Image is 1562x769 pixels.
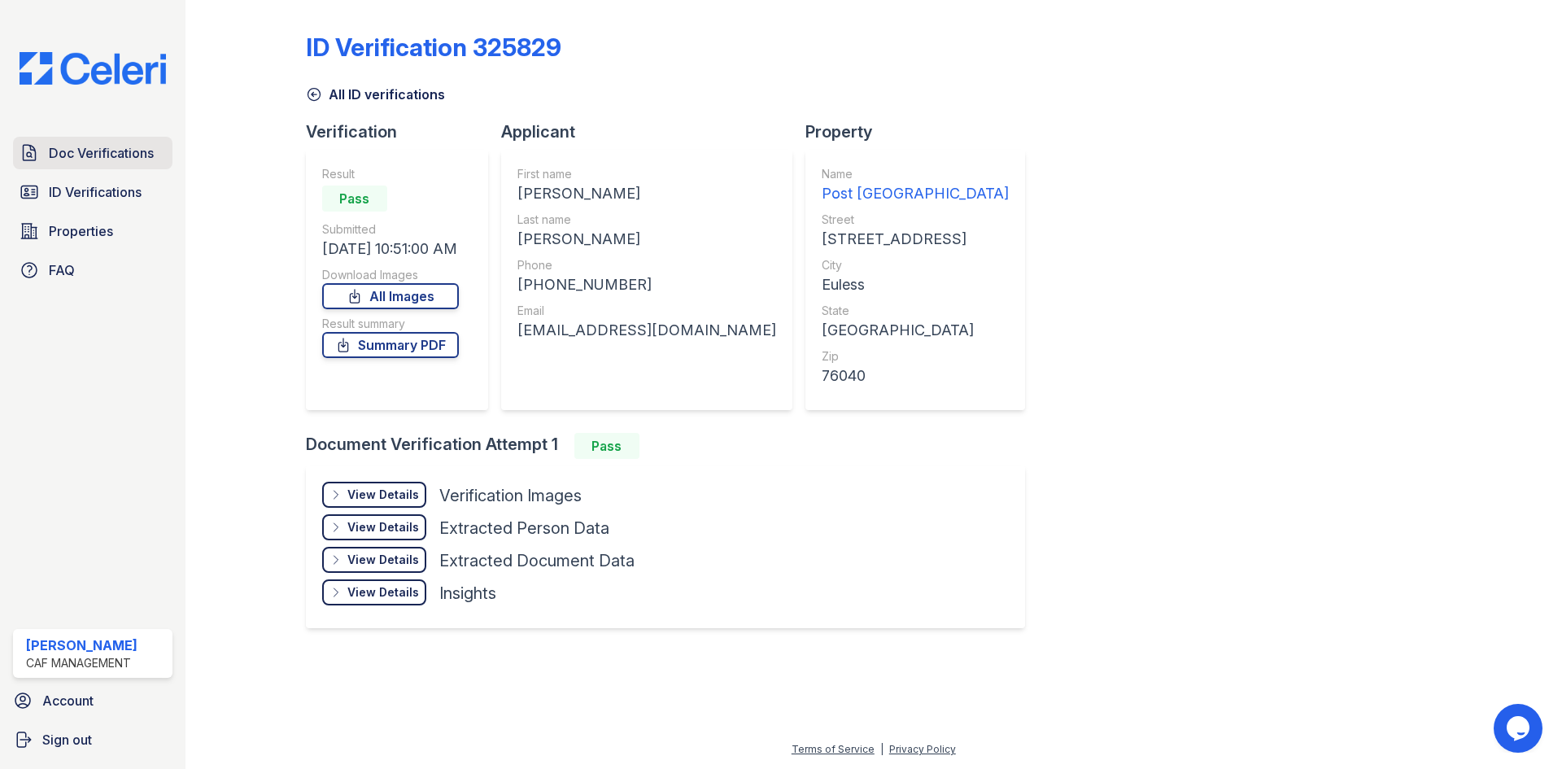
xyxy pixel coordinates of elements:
a: Name Post [GEOGRAPHIC_DATA] [822,166,1009,205]
span: Properties [49,221,113,241]
div: | [880,743,884,755]
div: [PERSON_NAME] [26,636,137,655]
div: 76040 [822,365,1009,387]
img: CE_Logo_Blue-a8612792a0a2168367f1c8372b55b34899dd931a85d93a1a3d3e32e68fde9ad4.png [7,52,179,85]
div: View Details [347,487,419,503]
div: Result summary [322,316,459,332]
div: View Details [347,519,419,535]
div: Email [517,303,776,319]
span: Sign out [42,730,92,749]
div: [DATE] 10:51:00 AM [322,238,459,260]
div: Result [322,166,459,182]
div: Submitted [322,221,459,238]
div: ID Verification 325829 [306,33,561,62]
div: Zip [822,348,1009,365]
div: Pass [574,433,639,459]
div: Verification Images [439,484,582,507]
div: First name [517,166,776,182]
div: CAF Management [26,655,137,671]
a: FAQ [13,254,172,286]
div: Name [822,166,1009,182]
div: [GEOGRAPHIC_DATA] [822,319,1009,342]
span: Doc Verifications [49,143,154,163]
a: Terms of Service [792,743,875,755]
div: Property [805,120,1038,143]
a: Doc Verifications [13,137,172,169]
div: View Details [347,584,419,601]
div: Verification [306,120,501,143]
iframe: chat widget [1494,704,1546,753]
span: FAQ [49,260,75,280]
a: Summary PDF [322,332,459,358]
div: View Details [347,552,419,568]
div: Extracted Person Data [439,517,609,540]
div: Pass [322,186,387,212]
div: Euless [822,273,1009,296]
div: Street [822,212,1009,228]
a: Sign out [7,723,179,756]
a: Privacy Policy [889,743,956,755]
div: Download Images [322,267,459,283]
div: Insights [439,582,496,605]
div: Document Verification Attempt 1 [306,433,1038,459]
div: Last name [517,212,776,228]
span: ID Verifications [49,182,142,202]
div: [PERSON_NAME] [517,182,776,205]
div: [PERSON_NAME] [517,228,776,251]
a: Account [7,684,179,717]
span: Account [42,691,94,710]
div: Post [GEOGRAPHIC_DATA] [822,182,1009,205]
div: City [822,257,1009,273]
div: [EMAIL_ADDRESS][DOMAIN_NAME] [517,319,776,342]
div: State [822,303,1009,319]
div: [STREET_ADDRESS] [822,228,1009,251]
div: Phone [517,257,776,273]
div: [PHONE_NUMBER] [517,273,776,296]
a: All ID verifications [306,85,445,104]
div: Applicant [501,120,805,143]
a: Properties [13,215,172,247]
div: Extracted Document Data [439,549,635,572]
a: All Images [322,283,459,309]
a: ID Verifications [13,176,172,208]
